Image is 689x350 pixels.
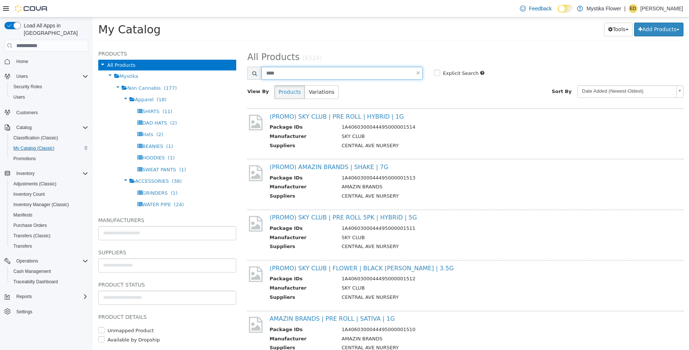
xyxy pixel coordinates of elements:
[13,307,35,316] a: Settings
[243,106,576,115] td: 1A4060300044495000001514
[529,5,551,12] span: Feedback
[1,168,91,179] button: Inventory
[13,257,41,265] button: Operations
[10,93,88,102] span: Users
[78,103,84,108] span: (2)
[13,268,51,274] span: Cash Management
[7,153,91,164] button: Promotions
[558,5,573,13] input: Dark Mode
[177,96,311,103] a: (PROMO) SKY CLUB | PRE ROLL | HYBRID | 1G
[7,220,91,231] button: Purchase Orders
[243,225,576,235] td: CENTRAL AVE NURSERY
[75,138,82,143] span: (1)
[50,184,78,190] span: WATER PIPE
[13,135,58,141] span: Classification (Classic)
[155,298,171,316] img: missing-image.png
[10,179,88,188] span: Adjustments (Classic)
[34,68,68,73] span: Non Cannabis
[7,231,91,241] button: Transfers (Classic)
[70,91,80,97] span: (11)
[50,126,70,132] span: BEANIES
[6,32,144,41] h5: Products
[10,242,35,251] a: Transfers
[629,4,637,13] div: Enzy Dominguez
[13,292,35,301] button: Reports
[10,190,48,199] a: Inventory Count
[7,92,91,102] button: Users
[81,184,91,190] span: (24)
[212,68,245,82] button: Variations
[640,4,683,13] p: [PERSON_NAME]
[50,149,83,155] span: SWEAT PANTS
[511,5,540,19] button: Tools
[6,231,144,240] h5: Suppliers
[79,161,89,166] span: (38)
[1,291,91,302] button: Reports
[64,114,70,120] span: (2)
[243,267,576,276] td: SKY CLUB
[243,318,576,327] td: AMAZIN BRANDS
[624,4,626,13] p: |
[1,56,91,67] button: Home
[7,266,91,277] button: Cash Management
[177,115,243,125] th: Manufacturer
[177,225,243,235] th: Suppliers
[7,82,91,92] button: Security Roles
[10,277,61,286] a: Traceabilty Dashboard
[177,207,243,217] th: Package IDs
[177,217,243,226] th: Manufacturer
[10,221,88,230] span: Purchase Orders
[177,197,324,204] a: (PROMO) SKY CLUB | PRE ROLL 5PK | HYBRID | 5G
[16,125,32,131] span: Catalog
[10,154,39,163] a: Promotions
[210,37,229,44] small: (6524)
[177,125,243,134] th: Suppliers
[10,190,88,199] span: Inventory Count
[243,308,576,318] td: 1A4060300044495000001510
[13,72,31,81] button: Users
[50,138,72,143] span: HOODIES
[541,5,591,19] button: Add Products
[587,4,621,13] p: Mystika Flower
[177,267,243,276] th: Manufacturer
[517,1,554,16] a: Feedback
[7,133,91,143] button: Classification (Classic)
[50,114,61,120] span: Hats
[7,277,91,287] button: Traceabilty Dashboard
[10,267,54,276] a: Cash Management
[243,175,576,184] td: CENTRAL AVE NURSERY
[177,258,243,267] th: Package IDs
[13,279,58,285] span: Traceabilty Dashboard
[10,231,53,240] a: Transfers (Classic)
[16,59,28,65] span: Home
[16,171,34,176] span: Inventory
[1,107,91,118] button: Customers
[10,154,88,163] span: Promotions
[630,4,636,13] span: ED
[21,22,88,37] span: Load All Apps in [GEOGRAPHIC_DATA]
[13,181,56,187] span: Adjustments (Classic)
[7,179,91,189] button: Adjustments (Classic)
[13,212,32,218] span: Manifests
[13,123,34,132] button: Catalog
[73,126,80,132] span: (1)
[1,122,91,133] button: Catalog
[177,157,243,166] th: Package IDs
[10,133,88,142] span: Classification (Classic)
[13,57,31,66] a: Home
[155,248,171,266] img: missing-image.png
[155,197,171,215] img: missing-image.png
[10,144,57,153] a: My Catalog (Classic)
[15,5,48,12] img: Cova
[177,327,243,336] th: Suppliers
[177,247,361,254] a: (PROMO) SKY CLUB | FLOWER | BLACK [PERSON_NAME] | 3.5G
[50,103,75,108] span: DAD HATS
[4,53,88,336] nav: Complex example
[1,71,91,82] button: Users
[177,146,296,153] a: (PROMO) AMAZIN BRANDS | SHAKE | 7G
[10,144,88,153] span: My Catalog (Classic)
[13,57,88,66] span: Home
[485,68,591,80] a: Date Added (Newest-Oldest)
[13,222,47,228] span: Purchase Orders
